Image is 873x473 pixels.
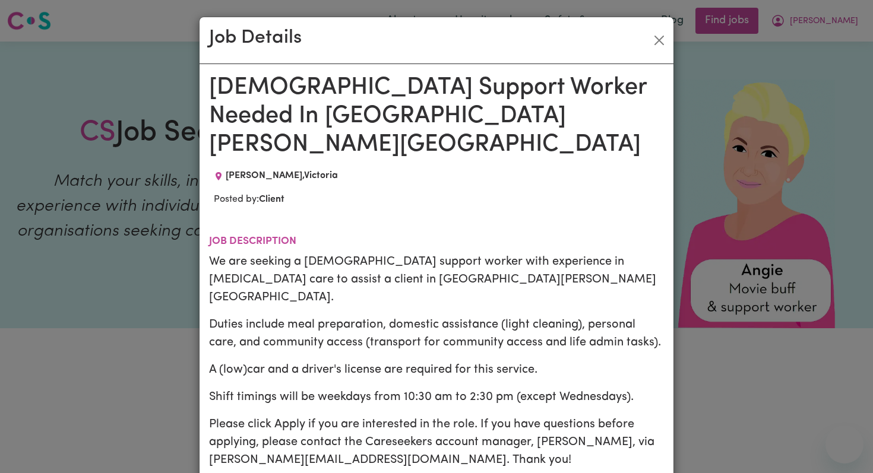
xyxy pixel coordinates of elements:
[259,195,284,204] b: Client
[209,361,664,379] p: A (low)car and a driver's license are required for this service.
[209,415,664,469] p: Please click Apply if you are interested in the role. If you have questions before applying, plea...
[226,171,338,180] span: [PERSON_NAME] , Victoria
[209,27,302,49] h2: Job Details
[209,388,664,406] p: Shift timings will be weekdays from 10:30 am to 2:30 pm (except Wednesdays).
[209,235,664,247] h2: Job description
[209,316,664,351] p: Duties include meal preparation, domestic assistance (light cleaning), personal care, and communi...
[650,31,669,50] button: Close
[209,74,664,159] h1: [DEMOGRAPHIC_DATA] Support Worker Needed In [GEOGRAPHIC_DATA][PERSON_NAME][GEOGRAPHIC_DATA]
[825,426,863,464] iframe: Button to launch messaging window, conversation in progress
[209,169,343,183] div: Job location: ELWOOD, Victoria
[209,253,664,306] p: We are seeking a [DEMOGRAPHIC_DATA] support worker with experience in [MEDICAL_DATA] care to assi...
[214,195,284,204] span: Posted by:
